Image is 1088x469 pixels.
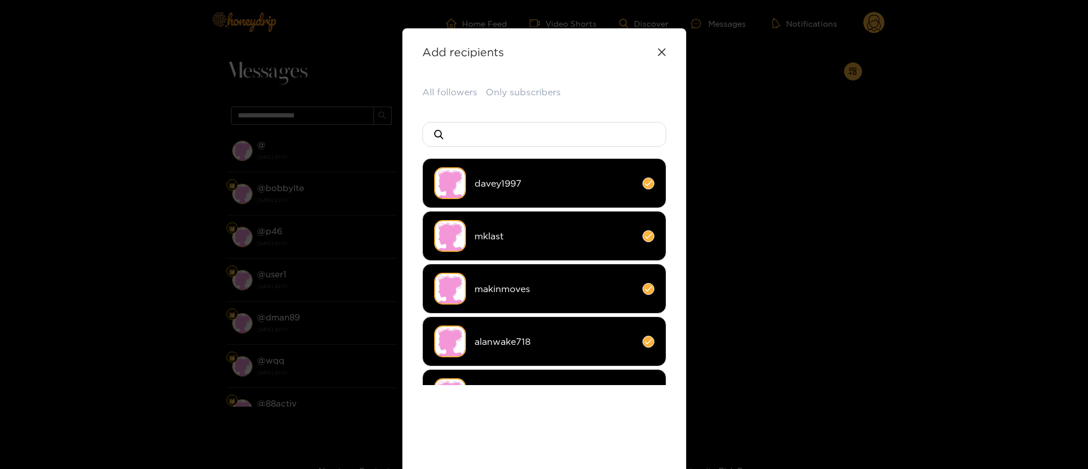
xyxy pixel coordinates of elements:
[474,335,634,348] span: alanwake718
[422,86,477,99] button: All followers
[434,378,466,410] img: no-avatar.png
[486,86,561,99] button: Only subscribers
[474,230,634,243] span: mklast
[434,326,466,357] img: no-avatar.png
[474,282,634,295] span: makinmoves
[434,220,466,252] img: no-avatar.png
[474,177,634,190] span: davey1997
[434,273,466,305] img: no-avatar.png
[434,167,466,199] img: no-avatar.png
[422,45,504,58] strong: Add recipients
